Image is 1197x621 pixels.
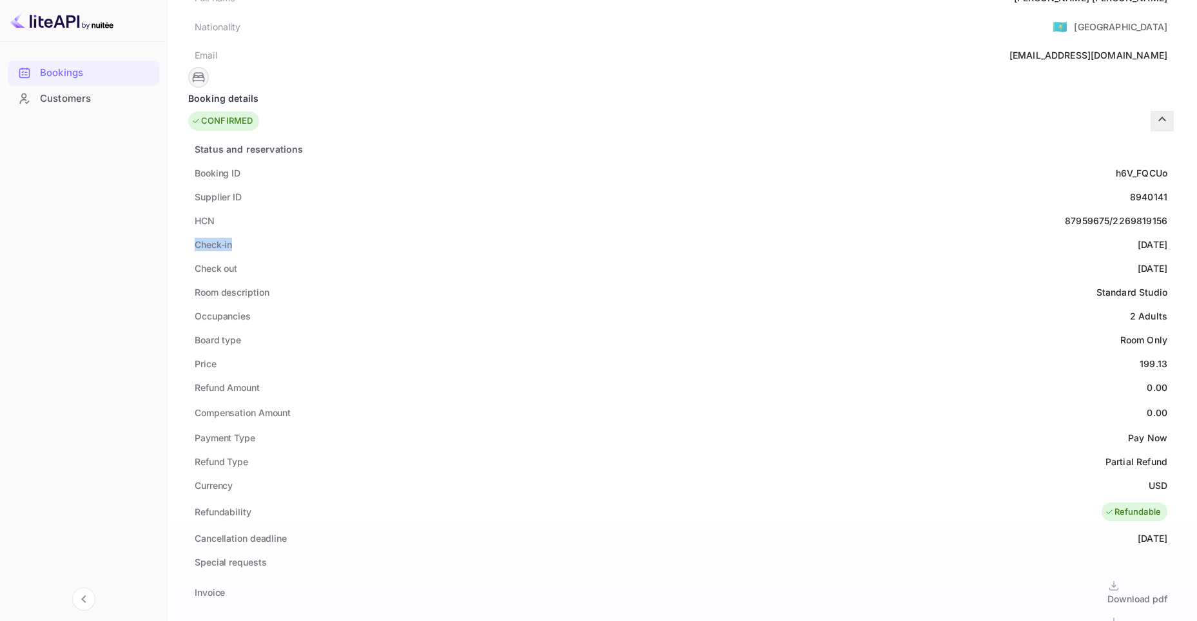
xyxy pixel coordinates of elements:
[188,91,1174,105] div: Booking details
[1147,406,1167,419] div: 0.00
[195,455,248,468] div: Refund Type
[1053,15,1067,38] span: United States
[8,61,159,84] a: Bookings
[195,309,251,323] div: Occupancies
[1009,48,1167,62] div: [EMAIL_ADDRESS][DOMAIN_NAME]
[195,333,241,347] div: Board type
[1138,531,1167,545] div: [DATE]
[191,115,253,128] div: CONFIRMED
[195,479,233,492] div: Currency
[1128,431,1167,444] div: Pay Now
[1130,309,1167,323] div: 2 Adults
[40,66,153,81] div: Bookings
[40,91,153,106] div: Customers
[195,531,287,545] div: Cancellation deadline
[72,588,95,611] button: Collapse navigation
[195,431,255,444] div: Payment Type
[195,48,217,62] div: Email
[195,586,225,599] div: Invoice
[195,190,242,204] div: Supplier ID
[195,406,291,419] div: Compensation Amount
[1130,190,1167,204] div: 8940141
[8,86,159,110] a: Customers
[195,285,269,299] div: Room description
[1149,479,1167,492] div: USD
[1074,20,1167,33] div: [GEOGRAPHIC_DATA]
[1105,455,1167,468] div: Partial Refund
[195,166,240,180] div: Booking ID
[195,262,237,275] div: Check out
[195,381,260,394] div: Refund Amount
[195,357,217,370] div: Price
[195,214,215,227] div: HCN
[195,505,251,519] div: Refundability
[10,10,113,31] img: LiteAPI logo
[1147,381,1167,394] div: 0.00
[1120,333,1167,347] div: Room Only
[8,86,159,111] div: Customers
[1116,166,1167,180] div: h6V_FQCUo
[195,555,266,569] div: Special requests
[195,142,303,156] div: Status and reservations
[1105,506,1162,519] div: Refundable
[8,61,159,86] div: Bookings
[1107,592,1167,606] div: Download pdf
[1138,262,1167,275] div: [DATE]
[195,20,241,33] div: Nationality
[195,238,232,251] div: Check-in
[1138,238,1167,251] div: [DATE]
[1140,357,1167,370] div: 199.13
[1096,285,1167,299] div: Standard Studio
[1065,214,1167,227] div: 87959675/2269819156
